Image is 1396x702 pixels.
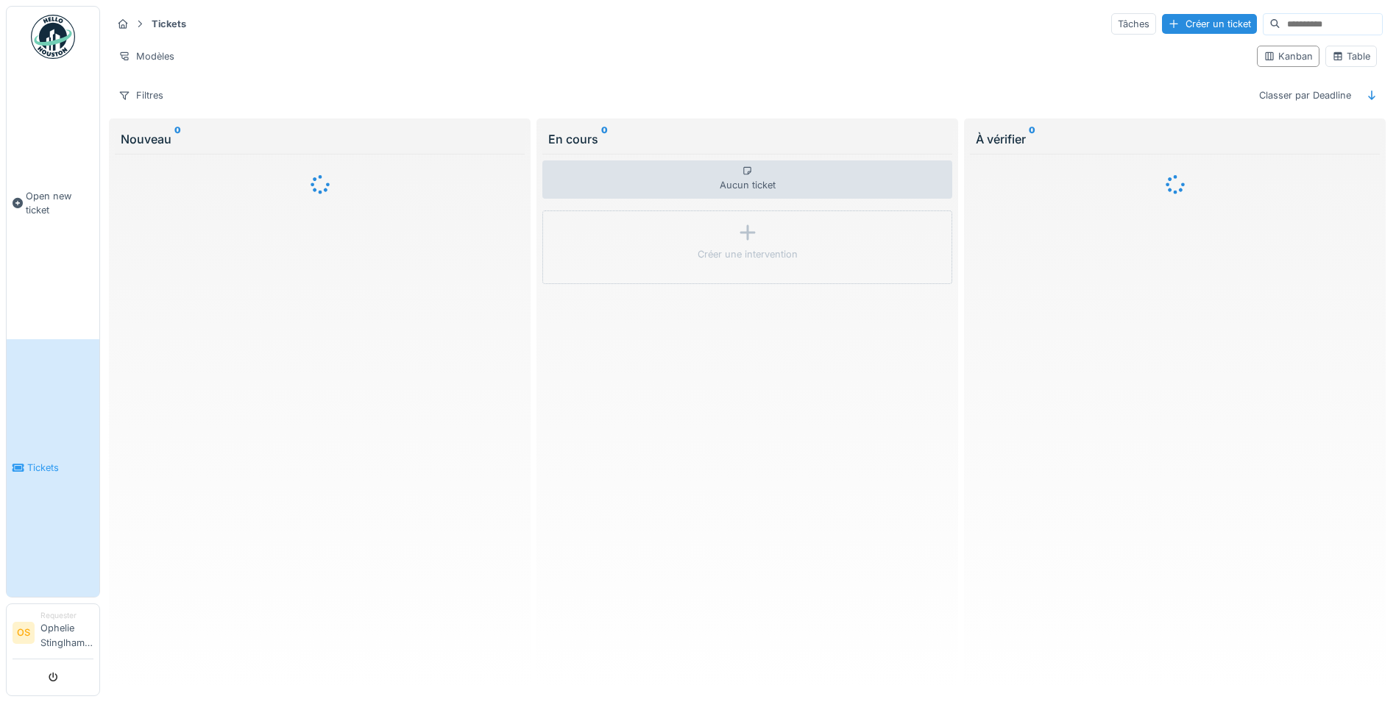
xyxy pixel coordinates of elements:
a: Open new ticket [7,67,99,339]
img: Badge_color-CXgf-gQk.svg [31,15,75,59]
strong: Tickets [146,17,192,31]
div: Filtres [112,85,170,106]
sup: 0 [601,130,608,148]
div: Aucun ticket [542,160,952,199]
div: Requester [40,610,93,621]
sup: 0 [1029,130,1035,148]
div: Table [1332,49,1370,63]
span: Tickets [27,461,93,475]
a: OS RequesterOphelie Stinglhamber [13,610,93,659]
div: Créer une intervention [698,247,798,261]
span: Open new ticket [26,189,93,217]
div: Kanban [1264,49,1313,63]
a: Tickets [7,339,99,597]
div: Créer un ticket [1162,14,1257,34]
sup: 0 [174,130,181,148]
div: Tâches [1111,13,1156,35]
li: OS [13,622,35,644]
li: Ophelie Stinglhamber [40,610,93,656]
div: À vérifier [976,130,1374,148]
div: Modèles [112,46,181,67]
div: Nouveau [121,130,519,148]
div: Classer par Deadline [1252,85,1358,106]
div: En cours [548,130,946,148]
